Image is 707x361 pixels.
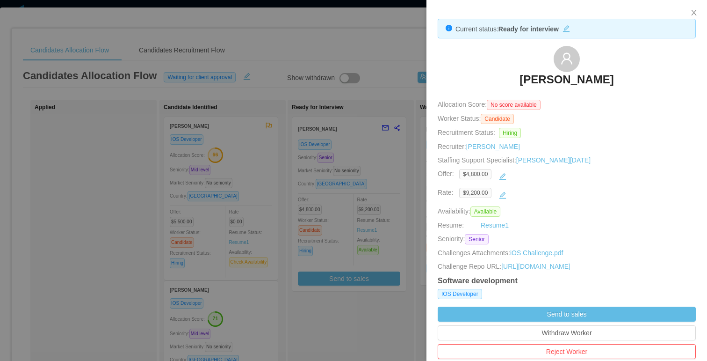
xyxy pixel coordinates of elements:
[446,25,452,31] i: icon: info-circle
[438,344,696,359] button: Reject Worker
[438,262,501,272] span: Challenge Repo URL:
[481,221,509,230] a: Resume1
[455,25,498,33] span: Current status:
[438,325,696,340] button: Withdraw Worker
[510,249,563,257] a: iOS Challenge.pdf
[498,25,559,33] strong: Ready for interview
[438,221,464,229] span: Resume:
[481,114,514,124] span: Candidate
[465,234,489,244] span: Senior
[495,188,510,203] button: icon: edit
[560,52,573,65] i: icon: user
[519,72,613,87] h3: [PERSON_NAME]
[690,9,698,16] i: icon: close
[516,156,591,164] a: [PERSON_NAME][DATE]
[438,101,487,108] span: Allocation Score:
[559,23,574,32] button: icon: edit
[438,234,465,244] span: Seniority:
[470,206,500,217] span: Available
[459,188,491,198] span: $9,200.00
[438,277,518,285] strong: Software development
[501,263,570,270] a: [URL][DOMAIN_NAME]
[438,156,591,164] span: Staffing Support Specialist:
[499,128,521,138] span: Hiring
[487,100,541,110] span: No score available
[438,115,481,122] span: Worker Status:
[438,129,495,136] span: Recruitment Status:
[495,169,510,184] button: icon: edit
[459,169,491,179] span: $4,800.00
[438,207,504,215] span: Availability:
[438,307,696,322] button: Send to sales
[438,248,510,258] span: Challenges Attachments:
[466,143,520,150] a: [PERSON_NAME]
[438,143,520,150] span: Recruiter:
[519,72,613,93] a: [PERSON_NAME]
[438,289,482,299] span: IOS Developer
